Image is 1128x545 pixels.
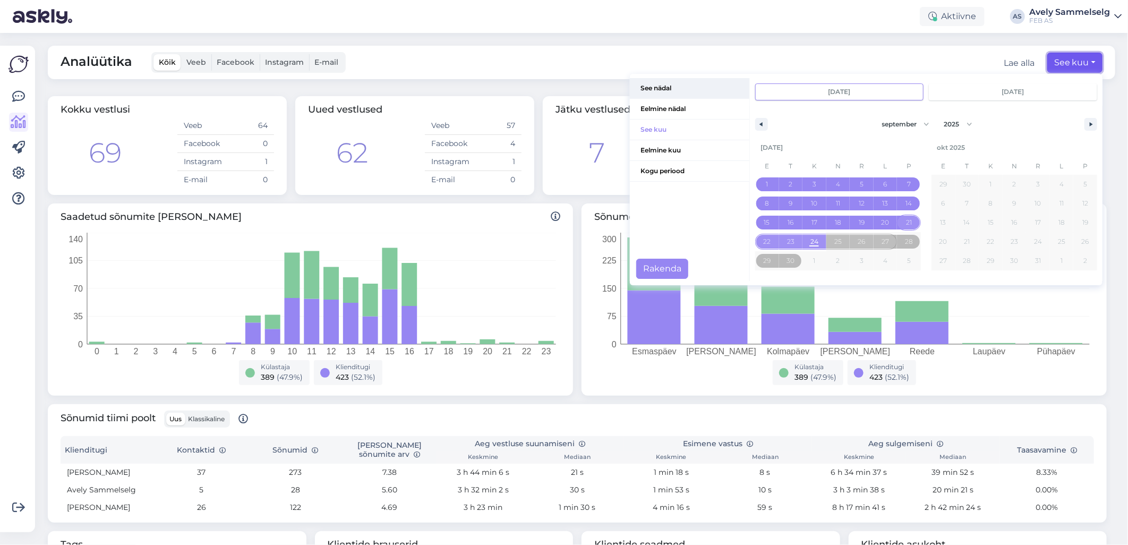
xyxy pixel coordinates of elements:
[61,411,248,428] span: Sõnumid tiimi poolt
[955,251,979,270] button: 28
[810,232,818,251] span: 24
[897,158,921,175] span: P
[802,175,826,194] button: 3
[542,347,551,356] tspan: 23
[1047,53,1103,73] button: See kuu
[261,372,275,382] span: 389
[859,194,865,213] span: 12
[1029,8,1122,25] a: Avely SammelselgFEB AS
[812,464,906,481] td: 6 h 34 min 37 s
[979,251,1003,270] button: 29
[1050,194,1074,213] button: 11
[907,175,911,194] span: 7
[265,57,304,67] span: Instagram
[1029,8,1110,16] div: Avely Sammelselg
[850,194,874,213] button: 12
[61,499,155,516] td: [PERSON_NAME]
[755,213,779,232] button: 15
[1050,232,1074,251] button: 25
[483,347,492,356] tspan: 20
[1083,175,1087,194] span: 5
[624,452,718,464] th: Keskmine
[630,161,749,182] button: Kogu periood
[860,175,864,194] span: 5
[979,175,1003,194] button: 1
[607,312,617,321] tspan: 75
[425,117,473,135] td: Veeb
[437,481,531,499] td: 3 h 32 min 2 s
[932,194,955,213] button: 6
[932,251,955,270] button: 27
[779,251,803,270] button: 30
[859,213,865,232] span: 19
[1000,499,1094,516] td: 0.00%
[870,372,883,382] span: 423
[718,464,812,481] td: 8 s
[756,84,923,100] input: Early
[61,104,130,115] span: Kokku vestlusi
[343,436,437,464] th: [PERSON_NAME] sõnumite arv
[686,347,756,356] tspan: [PERSON_NAME]
[755,251,779,270] button: 29
[531,499,625,516] td: 1 min 30 s
[764,213,770,232] span: 15
[473,117,522,135] td: 57
[212,347,217,356] tspan: 6
[61,210,560,224] span: Saadetud sõnumite [PERSON_NAME]
[1050,213,1074,232] button: 18
[988,213,994,232] span: 15
[795,372,809,382] span: 389
[850,158,874,175] span: R
[787,232,794,251] span: 23
[1058,232,1065,251] span: 25
[755,232,779,251] button: 22
[1050,175,1074,194] button: 4
[114,347,119,356] tspan: 1
[425,171,473,189] td: E-mail
[405,347,414,356] tspan: 16
[821,347,891,356] tspan: [PERSON_NAME]
[874,175,898,194] button: 6
[251,347,255,356] tspan: 8
[1082,213,1088,232] span: 19
[835,213,841,232] span: 18
[874,232,898,251] button: 27
[979,232,1003,251] button: 22
[1073,232,1097,251] button: 26
[1059,175,1064,194] span: 4
[812,481,906,499] td: 3 h 3 min 38 s
[630,161,749,181] span: Kogu periood
[885,372,910,382] span: ( 52.1 %)
[602,284,617,293] tspan: 150
[1035,213,1041,232] span: 17
[1073,213,1097,232] button: 19
[779,213,803,232] button: 16
[882,232,889,251] span: 27
[61,436,155,464] th: Klienditugi
[850,232,874,251] button: 26
[287,347,297,356] tspan: 10
[988,194,993,213] span: 8
[1059,194,1064,213] span: 11
[1010,251,1018,270] span: 30
[767,347,809,356] tspan: Kolmapäev
[177,171,226,189] td: E-mail
[906,499,1000,516] td: 2 h 42 min 24 s
[813,175,816,194] span: 3
[1026,213,1050,232] button: 17
[811,372,837,382] span: ( 47.9 %)
[226,171,274,189] td: 0
[1026,251,1050,270] button: 31
[1037,347,1075,356] tspan: Pühapäev
[556,104,630,115] span: Jätku vestlused
[594,210,1094,224] span: Sõnumeid kokku nädalas
[932,158,955,175] span: E
[834,232,842,251] span: 25
[437,452,531,464] th: Keskmine
[795,362,837,372] div: Külastaja
[826,194,850,213] button: 11
[1000,464,1094,481] td: 8.33%
[955,213,979,232] button: 14
[955,232,979,251] button: 21
[802,213,826,232] button: 17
